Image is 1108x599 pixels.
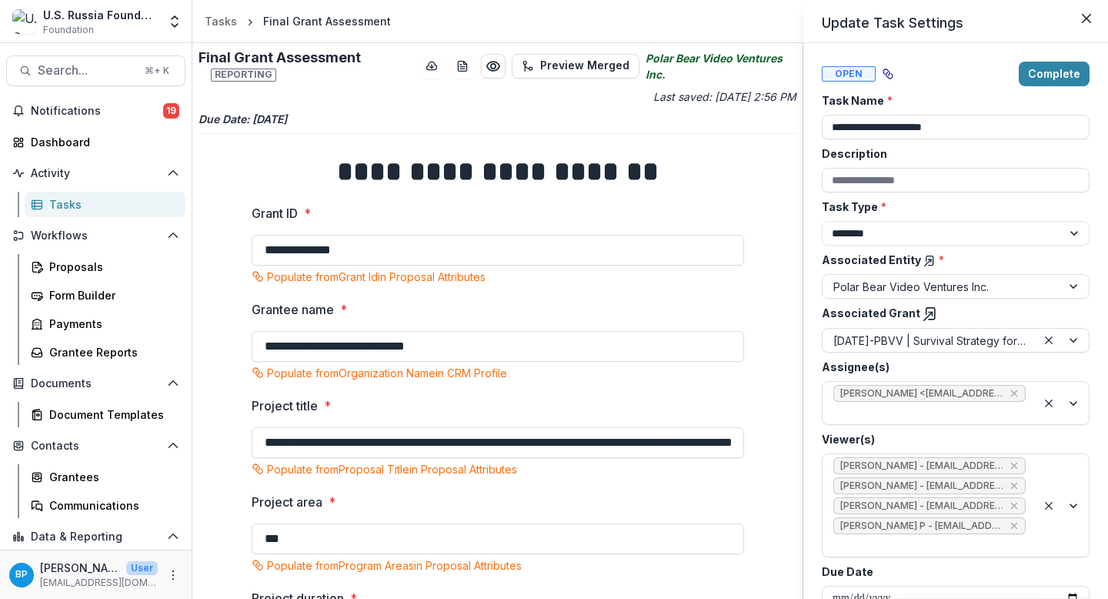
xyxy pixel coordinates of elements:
[822,305,1080,322] label: Associated Grant
[1019,62,1090,86] button: Complete
[840,500,1003,511] span: [PERSON_NAME] - [EMAIL_ADDRESS][DOMAIN_NAME]
[840,388,1003,399] span: [PERSON_NAME] <[EMAIL_ADDRESS][DOMAIN_NAME]> ([EMAIL_ADDRESS][DOMAIN_NAME])
[822,66,876,82] span: Open
[822,564,1080,580] label: Due Date
[822,359,1080,375] label: Assignee(s)
[840,480,1003,491] span: [PERSON_NAME] - [EMAIL_ADDRESS][DOMAIN_NAME]
[822,431,1080,447] label: Viewer(s)
[1040,331,1058,350] div: Clear selected options
[840,460,1003,471] span: [PERSON_NAME] - [EMAIL_ADDRESS][DOMAIN_NAME]
[1008,386,1020,401] div: Remove Igor Zevelev <izevelev@usrf.us> (izevelev@usrf.us)
[1040,394,1058,413] div: Clear selected options
[876,62,900,86] button: View dependent tasks
[1008,518,1020,534] div: Remove Bennett P - bpease@usrf.us
[1040,497,1058,515] div: Clear selected options
[822,199,1080,215] label: Task Type
[822,92,1080,109] label: Task Name
[822,252,1080,268] label: Associated Entity
[822,146,1080,162] label: Description
[1008,478,1020,494] div: Remove Jemile Kelderman - jkelderman@usrf.us
[840,520,1003,531] span: [PERSON_NAME] P - [EMAIL_ADDRESS][DOMAIN_NAME]
[1008,458,1020,474] div: Remove Gennady Podolny - gpodolny@usrf.us
[1074,6,1099,31] button: Close
[1008,498,1020,514] div: Remove Anna P - apulaski@usrf.us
